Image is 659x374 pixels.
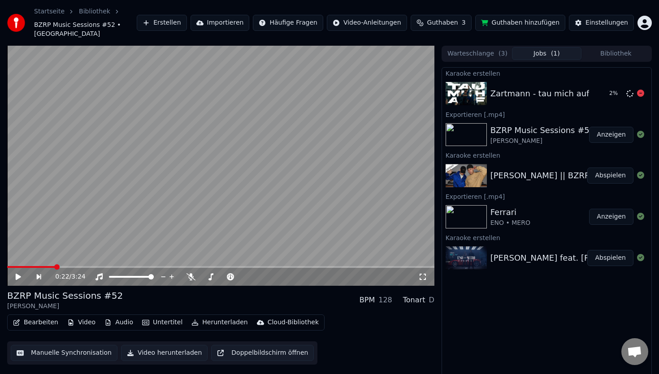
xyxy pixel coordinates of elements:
button: Untertitel [139,316,186,329]
button: Guthaben3 [411,15,472,31]
button: Video-Anleitungen [327,15,407,31]
button: Warteschlange [443,47,512,60]
button: Jobs [512,47,581,60]
button: Abspielen [587,250,633,266]
div: D [429,295,434,305]
button: Importieren [191,15,250,31]
img: youka [7,14,25,32]
button: Bearbeiten [9,316,62,329]
div: [PERSON_NAME] [7,302,123,311]
button: Manuelle Synchronisation [11,345,117,361]
div: [PERSON_NAME] [490,137,594,146]
nav: breadcrumb [34,7,137,39]
button: Audio [101,316,137,329]
span: Guthaben [427,18,458,27]
span: BZRP Music Sessions #52 • [GEOGRAPHIC_DATA] [34,21,137,39]
div: BZRP Music Sessions #52 [7,289,123,302]
span: 3 [462,18,466,27]
button: Guthaben hinzufügen [475,15,566,31]
div: Karaoke erstellen [442,68,651,78]
div: 2 % [609,90,623,97]
button: Einstellungen [569,15,634,31]
div: Tonart [403,295,425,305]
div: Exportieren [.mp4] [442,109,651,120]
div: Karaoke erstellen [442,150,651,160]
button: Video [64,316,99,329]
div: Zartmann - tau mich auf [490,87,590,100]
button: Herunterladen [188,316,251,329]
a: Chat öffnen [621,338,648,365]
div: BPM [360,295,375,305]
div: [PERSON_NAME] feat. [PERSON_NAME] [490,252,648,264]
span: 3:24 [71,272,85,281]
span: ( 1 ) [551,49,560,58]
div: Ferrari [490,206,530,219]
div: 128 [378,295,392,305]
div: / [55,272,77,281]
button: Bibliothek [581,47,650,60]
div: BZRP Music Sessions #52 [490,124,594,137]
div: Exportieren [.mp4] [442,191,651,202]
div: Karaoke erstellen [442,232,651,243]
div: ENO • MERO [490,219,530,228]
div: Einstellungen [585,18,628,27]
button: Doppelbildschirm öffnen [211,345,314,361]
a: Startseite [34,7,65,16]
span: 0:22 [55,272,69,281]
button: Abspielen [587,168,633,184]
button: Häufige Fragen [253,15,323,31]
a: Bibliothek [79,7,110,16]
span: ( 3 ) [499,49,507,58]
button: Anzeigen [589,209,633,225]
button: Video herunterladen [121,345,208,361]
div: Cloud-Bibliothek [268,318,319,327]
button: Erstellen [137,15,186,31]
button: Anzeigen [589,127,633,143]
